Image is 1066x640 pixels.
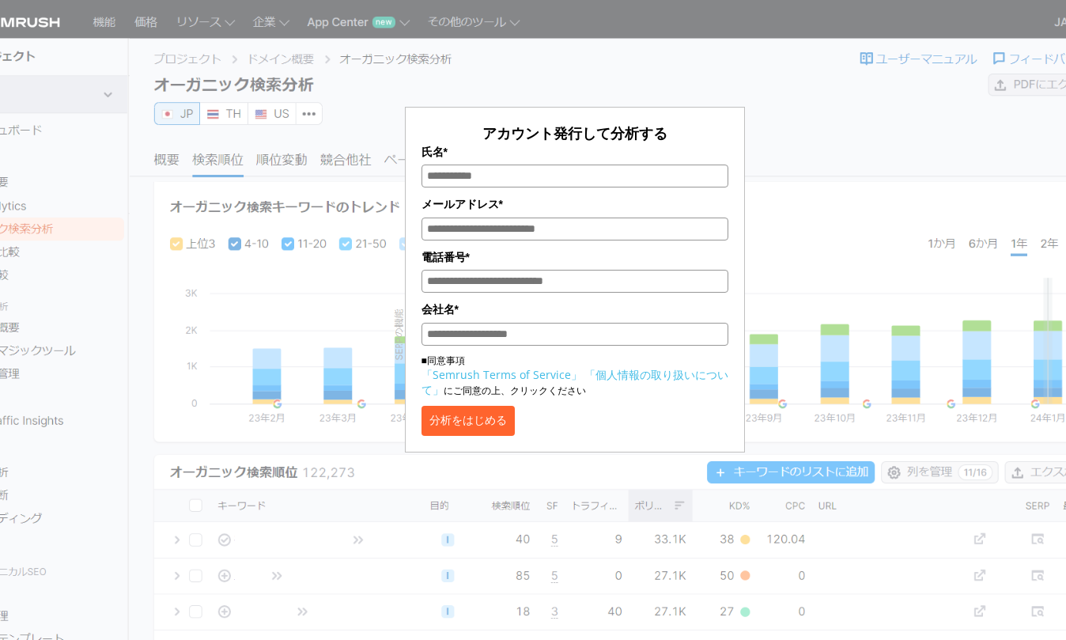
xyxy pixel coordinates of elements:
[421,406,515,436] button: 分析をはじめる
[421,248,728,266] label: 電話番号*
[421,195,728,213] label: メールアドレス*
[482,123,667,142] span: アカウント発行して分析する
[421,367,582,382] a: 「Semrush Terms of Service」
[421,367,728,397] a: 「個人情報の取り扱いについて」
[421,354,728,398] p: ■同意事項 にご同意の上、クリックください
